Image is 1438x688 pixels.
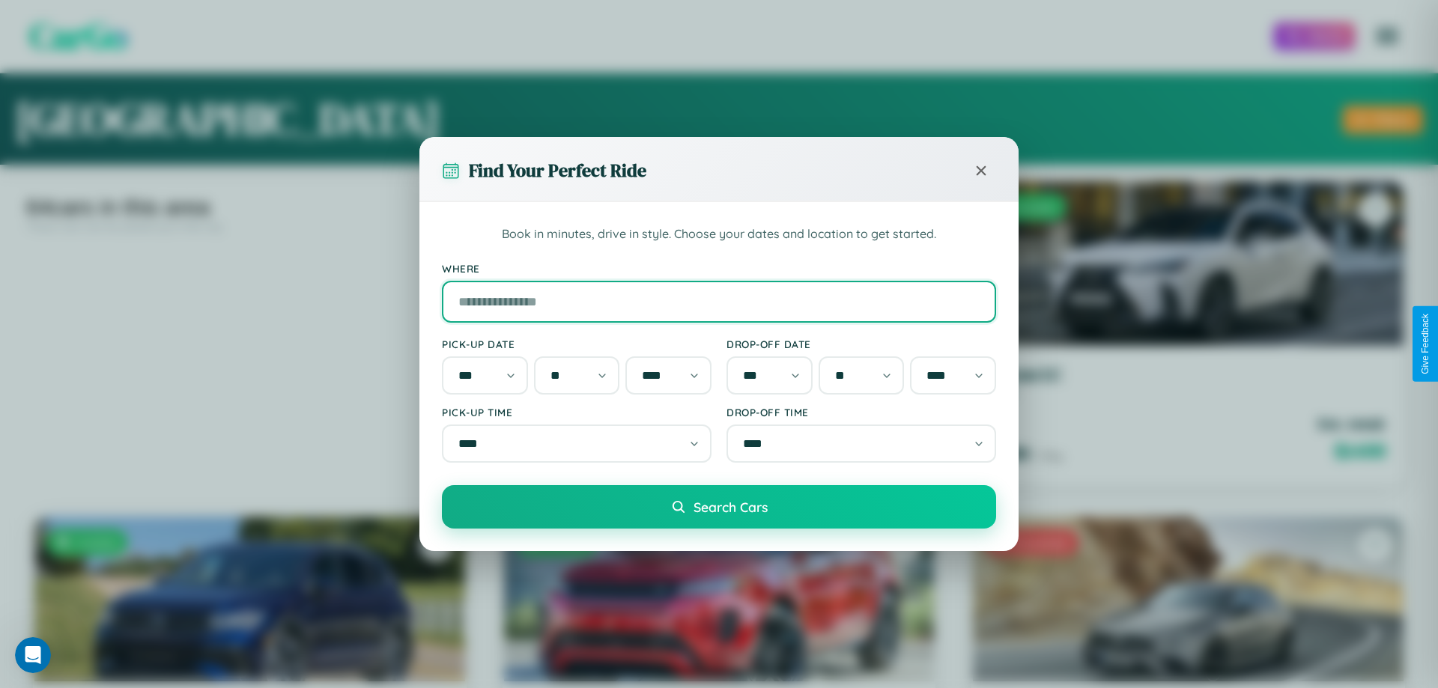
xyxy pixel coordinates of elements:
p: Book in minutes, drive in style. Choose your dates and location to get started. [442,225,996,244]
h3: Find Your Perfect Ride [469,158,646,183]
span: Search Cars [694,499,768,515]
button: Search Cars [442,485,996,529]
label: Pick-up Date [442,338,712,350]
label: Drop-off Time [726,406,996,418]
label: Where [442,262,996,275]
label: Drop-off Date [726,338,996,350]
label: Pick-up Time [442,406,712,418]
